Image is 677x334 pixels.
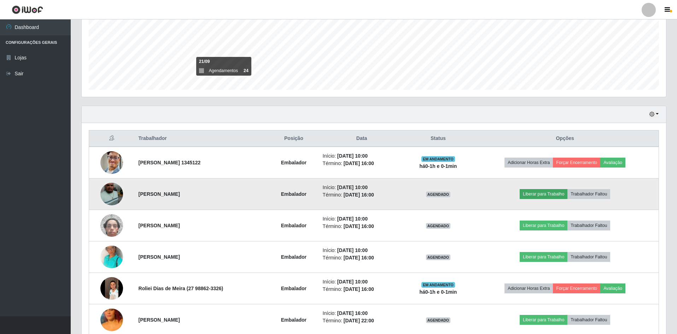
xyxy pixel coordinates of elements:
[323,317,401,324] li: Término:
[337,184,368,190] time: [DATE] 10:00
[567,221,610,230] button: Trabalhador Faltou
[337,153,368,159] time: [DATE] 10:00
[567,252,610,262] button: Trabalhador Faltou
[323,184,401,191] li: Início:
[520,315,567,325] button: Liberar para Trabalho
[426,254,451,260] span: AGENDADO
[100,263,123,314] img: 1758390262219.jpeg
[426,223,451,229] span: AGENDADO
[281,160,307,165] strong: Embalador
[553,283,600,293] button: Forçar Encerramento
[471,130,659,147] th: Opções
[520,189,567,199] button: Liberar para Trabalho
[323,160,401,167] li: Término:
[421,282,455,288] span: EM ANDAMENTO
[344,192,374,198] time: [DATE] 16:00
[100,142,123,183] img: 1755341195126.jpeg
[323,152,401,160] li: Início:
[323,254,401,262] li: Término:
[323,247,401,254] li: Início:
[344,255,374,260] time: [DATE] 16:00
[139,160,201,165] strong: [PERSON_NAME] 1345122
[504,283,553,293] button: Adicionar Horas Extra
[344,318,374,323] time: [DATE] 22:00
[134,130,269,147] th: Trabalhador
[419,163,457,169] strong: há 0-1 h e 0-1 min
[139,191,180,197] strong: [PERSON_NAME]
[520,252,567,262] button: Liberar para Trabalho
[567,315,610,325] button: Trabalhador Faltou
[337,216,368,222] time: [DATE] 10:00
[139,286,223,291] strong: Roliei Dias de Meira (27 98862-3326)
[281,223,307,228] strong: Embalador
[337,279,368,285] time: [DATE] 10:00
[269,130,318,147] th: Posição
[419,289,457,295] strong: há 0-1 h e 0-1 min
[600,283,625,293] button: Avaliação
[281,254,307,260] strong: Embalador
[323,278,401,286] li: Início:
[323,191,401,199] li: Término:
[323,286,401,293] li: Término:
[405,130,471,147] th: Status
[337,310,368,316] time: [DATE] 16:00
[504,158,553,168] button: Adicionar Horas Extra
[344,286,374,292] time: [DATE] 16:00
[344,223,374,229] time: [DATE] 16:00
[344,160,374,166] time: [DATE] 16:00
[567,189,610,199] button: Trabalhador Faltou
[139,317,180,323] strong: [PERSON_NAME]
[139,254,180,260] strong: [PERSON_NAME]
[337,247,368,253] time: [DATE] 10:00
[323,310,401,317] li: Início:
[426,192,451,197] span: AGENDADO
[426,317,451,323] span: AGENDADO
[281,191,307,197] strong: Embalador
[319,130,405,147] th: Data
[281,317,307,323] strong: Embalador
[12,5,43,14] img: CoreUI Logo
[421,156,455,162] span: EM ANDAMENTO
[520,221,567,230] button: Liberar para Trabalho
[323,215,401,223] li: Início:
[139,223,180,228] strong: [PERSON_NAME]
[100,210,123,240] img: 1756439933171.jpeg
[100,180,123,208] img: 1754068136422.jpeg
[100,237,123,277] img: 1758382389452.jpeg
[281,286,307,291] strong: Embalador
[600,158,625,168] button: Avaliação
[553,158,600,168] button: Forçar Encerramento
[323,223,401,230] li: Término:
